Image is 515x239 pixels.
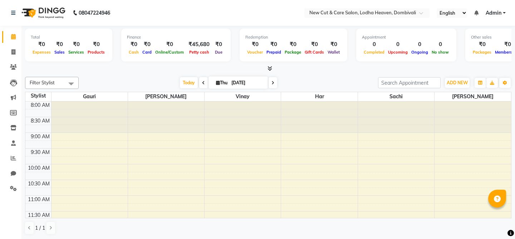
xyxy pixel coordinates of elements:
span: Admin [486,9,501,17]
span: Card [141,50,153,55]
div: ₹0 [326,40,342,49]
span: Ongoing [409,50,430,55]
span: [PERSON_NAME] [435,92,511,101]
div: Total [31,34,107,40]
span: Gift Cards [303,50,326,55]
span: Upcoming [386,50,409,55]
div: 0 [430,40,451,49]
div: Stylist [25,92,51,100]
span: Products [86,50,107,55]
span: Services [67,50,86,55]
input: Search Appointment [378,77,441,88]
span: Due [213,50,224,55]
span: Gauri [51,92,128,101]
span: Petty cash [187,50,211,55]
button: ADD NEW [445,78,470,88]
div: Redemption [245,34,342,40]
div: ₹0 [141,40,153,49]
img: logo [18,3,67,23]
div: ₹0 [127,40,141,49]
span: Filter Stylist [30,80,55,85]
span: Thu [214,80,229,85]
div: ₹0 [31,40,53,49]
div: 11:00 AM [26,196,51,203]
div: ₹0 [303,40,326,49]
div: ₹0 [67,40,86,49]
div: 9:00 AM [29,133,51,140]
div: 0 [409,40,430,49]
div: 0 [386,40,409,49]
span: [PERSON_NAME] [128,92,204,101]
span: Package [283,50,303,55]
div: Finance [127,34,225,40]
span: Expenses [31,50,53,55]
div: 11:30 AM [26,211,51,219]
span: ADD NEW [447,80,468,85]
span: Completed [362,50,386,55]
div: ₹0 [283,40,303,49]
span: Sales [53,50,67,55]
div: 8:30 AM [29,117,51,125]
div: 9:30 AM [29,149,51,156]
input: 2025-09-04 [229,78,265,88]
div: 10:30 AM [26,180,51,188]
span: Packages [471,50,493,55]
div: ₹0 [245,40,265,49]
span: Prepaid [265,50,283,55]
div: ₹0 [86,40,107,49]
div: ₹0 [471,40,493,49]
span: Har [281,92,357,101]
span: Voucher [245,50,265,55]
span: Sachi [358,92,434,101]
span: 1 / 1 [35,224,45,232]
span: Vinay [205,92,281,101]
div: ₹0 [265,40,283,49]
div: ₹0 [53,40,67,49]
b: 08047224946 [79,3,110,23]
div: ₹45,680 [186,40,212,49]
div: 8:00 AM [29,101,51,109]
div: ₹0 [212,40,225,49]
div: 10:00 AM [26,164,51,172]
div: Appointment [362,34,451,40]
span: No show [430,50,451,55]
span: Wallet [326,50,342,55]
div: 0 [362,40,386,49]
span: Online/Custom [153,50,186,55]
span: Today [180,77,198,88]
span: Cash [127,50,141,55]
div: ₹0 [153,40,186,49]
